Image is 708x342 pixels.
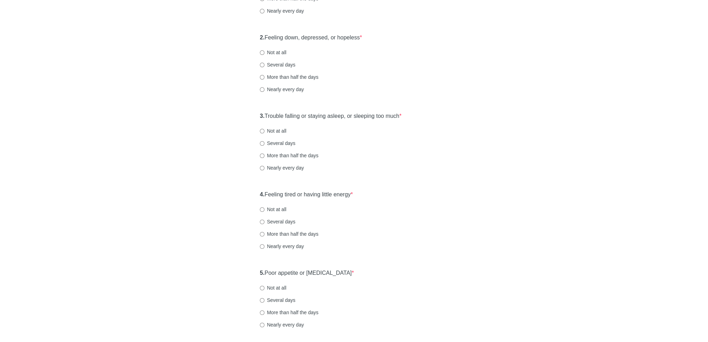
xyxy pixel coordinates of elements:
label: More than half the days [260,74,318,81]
input: Not at all [260,50,264,55]
input: Several days [260,63,264,67]
label: Not at all [260,206,286,213]
input: Not at all [260,129,264,133]
label: Nearly every day [260,321,304,328]
strong: 4. [260,191,264,197]
label: Not at all [260,284,286,291]
input: More than half the days [260,310,264,315]
input: Several days [260,141,264,146]
label: Not at all [260,127,286,134]
input: More than half the days [260,75,264,80]
label: Poor appetite or [MEDICAL_DATA] [260,269,354,277]
input: Nearly every day [260,166,264,170]
input: Nearly every day [260,9,264,13]
label: Feeling down, depressed, or hopeless [260,34,362,42]
label: Several days [260,297,295,304]
label: Several days [260,61,295,68]
input: Nearly every day [260,323,264,327]
input: More than half the days [260,232,264,236]
label: Feeling tired or having little energy [260,191,353,199]
strong: 3. [260,113,264,119]
strong: 2. [260,34,264,40]
strong: 5. [260,270,264,276]
label: More than half the days [260,309,318,316]
input: Several days [260,298,264,303]
label: Nearly every day [260,7,304,14]
input: Nearly every day [260,87,264,92]
input: More than half the days [260,153,264,158]
input: Nearly every day [260,244,264,249]
label: Nearly every day [260,164,304,171]
label: Nearly every day [260,86,304,93]
label: Nearly every day [260,243,304,250]
label: Trouble falling or staying asleep, or sleeping too much [260,112,401,120]
label: Several days [260,140,295,147]
input: Not at all [260,286,264,290]
input: Not at all [260,207,264,212]
label: More than half the days [260,230,318,237]
input: Several days [260,220,264,224]
label: Not at all [260,49,286,56]
label: More than half the days [260,152,318,159]
label: Several days [260,218,295,225]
